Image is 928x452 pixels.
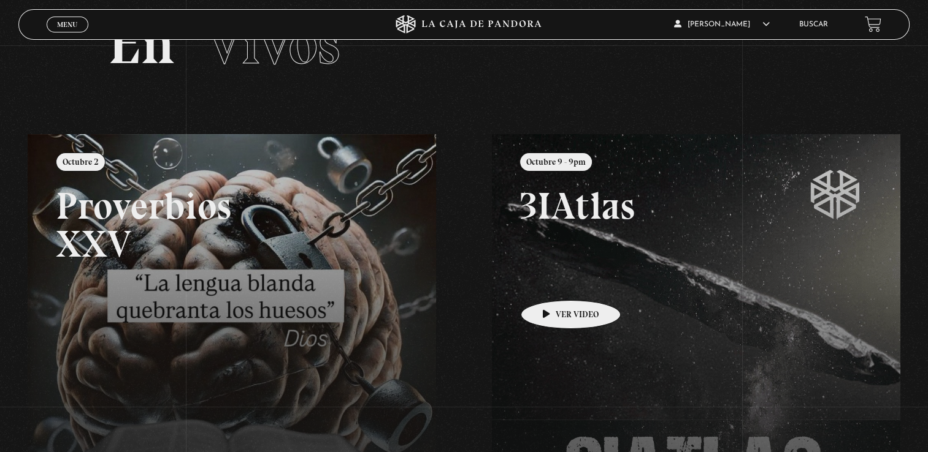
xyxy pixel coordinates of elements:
[108,15,821,73] h2: En
[674,21,770,28] span: [PERSON_NAME]
[206,9,340,78] span: Vivos
[53,31,82,40] span: Cerrar
[865,16,881,32] a: View your shopping cart
[799,21,828,28] a: Buscar
[57,21,77,28] span: Menu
